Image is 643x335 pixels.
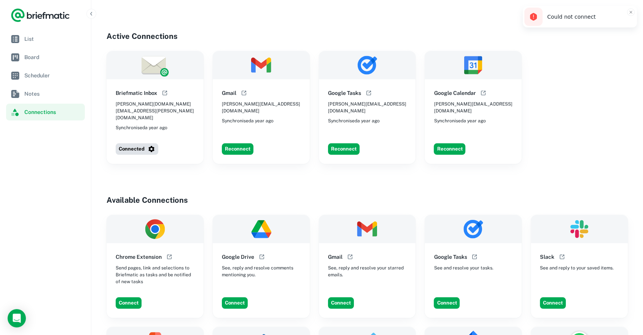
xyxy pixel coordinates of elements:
h6: Google Calendar [434,89,476,97]
span: [PERSON_NAME][EMAIL_ADDRESS][DOMAIN_NAME] [222,101,301,114]
button: Connect [328,297,354,309]
button: Reconnect [222,143,253,155]
button: Open help documentation [345,252,355,261]
img: Gmail [319,215,416,243]
span: See and reply to your saved items. [540,264,614,271]
span: Synchronised a year ago [328,117,380,124]
a: Scheduler [6,67,85,84]
img: Google Calendar [425,51,522,79]
a: List [6,30,85,47]
button: Connect [222,297,248,309]
button: Connect [434,297,460,309]
button: Open help documentation [257,252,266,261]
span: List [24,35,82,43]
img: Briefmatic Inbox [107,51,204,79]
span: Board [24,53,82,61]
span: See, reply and resolve your starred emails. [328,264,407,278]
button: Open help documentation [470,252,479,261]
h6: Gmail [328,253,342,261]
img: Google Drive [213,215,310,243]
button: Reconnect [434,143,465,155]
button: Open help documentation [479,88,488,98]
a: Logo [11,8,70,23]
button: Close toast [627,8,635,16]
img: Slack [531,215,628,243]
h4: Available Connections [107,194,628,206]
button: Connect [116,297,142,309]
span: Connections [24,108,82,116]
div: Load Chat [8,309,26,327]
span: [PERSON_NAME][DOMAIN_NAME][EMAIL_ADDRESS][PERSON_NAME][DOMAIN_NAME] [116,101,194,121]
button: Open help documentation [160,88,169,98]
span: [PERSON_NAME][EMAIL_ADDRESS][DOMAIN_NAME] [434,101,512,114]
span: Send pages, link and selections to Briefmatic as tasks and be notified of new tasks [116,264,194,285]
h6: Google Drive [222,253,254,261]
img: Google Tasks [425,215,522,243]
h6: Gmail [222,89,236,97]
h6: Briefmatic Inbox [116,89,157,97]
button: Open help documentation [239,88,248,98]
button: Open help documentation [557,252,567,261]
button: Connected [116,143,158,155]
h6: Google Tasks [328,89,361,97]
h4: Active Connections [107,30,628,42]
img: Google Tasks [319,51,416,79]
button: Open help documentation [165,252,174,261]
button: Reconnect [328,143,360,155]
h6: Chrome Extension [116,253,162,261]
img: Gmail [213,51,310,79]
span: Notes [24,90,82,98]
h6: Google Tasks [434,253,467,261]
div: Could not connect [547,13,622,21]
span: Synchronised a year ago [116,124,167,131]
h6: Slack [540,253,554,261]
span: Synchronised a year ago [222,117,274,124]
span: See, reply and resolve comments mentioning you. [222,264,301,278]
a: Notes [6,85,85,102]
img: Chrome Extension [107,215,204,243]
span: Scheduler [24,71,82,80]
span: Synchronised a year ago [434,117,485,124]
span: [PERSON_NAME][EMAIL_ADDRESS][DOMAIN_NAME] [328,101,407,114]
a: Board [6,49,85,66]
span: See and resolve your tasks. [434,264,493,271]
button: Open help documentation [364,88,373,98]
button: Connect [540,297,566,309]
a: Connections [6,104,85,120]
